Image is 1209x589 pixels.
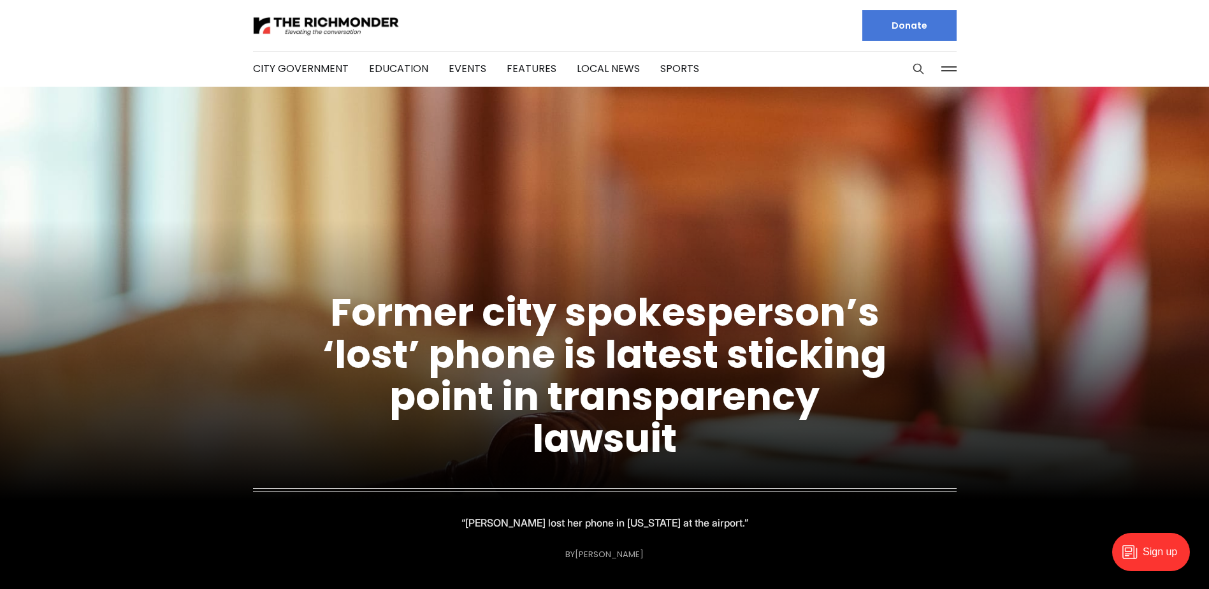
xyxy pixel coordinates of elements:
div: By [565,549,644,559]
button: Search this site [909,59,928,78]
a: City Government [253,61,349,76]
a: Local News [577,61,640,76]
a: Events [449,61,486,76]
a: Former city spokesperson’s ‘lost’ phone is latest sticking point in transparency lawsuit [322,286,887,465]
a: Features [507,61,556,76]
a: Sports [660,61,699,76]
a: Education [369,61,428,76]
a: Donate [862,10,957,41]
iframe: portal-trigger [1101,527,1209,589]
img: The Richmonder [253,15,400,37]
p: “[PERSON_NAME] lost her phone in [US_STATE] at the airport.” [461,514,748,532]
a: [PERSON_NAME] [575,548,644,560]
